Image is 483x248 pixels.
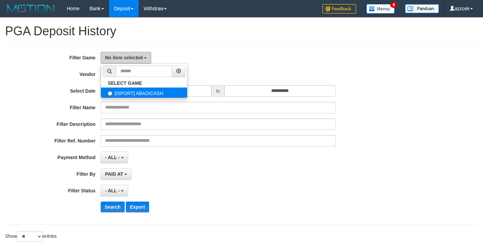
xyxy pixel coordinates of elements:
input: [ISPORT] ABADICASH [108,91,112,96]
label: Show entries [5,231,57,242]
button: Export [126,202,149,212]
span: 6 [390,2,397,8]
img: MOTION_logo.png [5,3,57,14]
button: - ALL - [101,185,128,196]
img: Feedback.jpg [322,4,356,14]
h1: PGA Deposit History [5,24,478,38]
select: Showentries [17,231,42,242]
button: Search [101,202,125,212]
a: SELECT GAME [101,79,187,88]
label: [ISPORT] ABADICASH [101,88,187,98]
img: Button%20Memo.svg [366,4,395,14]
span: - ALL - [105,188,120,193]
button: No item selected [101,52,151,63]
span: - ALL - [105,155,120,160]
span: PAID AT [105,171,123,177]
b: SELECT GAME [108,80,142,86]
button: PAID AT [101,168,132,180]
span: to [212,85,224,97]
span: No item selected [105,55,143,60]
img: panduan.png [405,4,439,13]
button: - ALL - [101,152,128,163]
